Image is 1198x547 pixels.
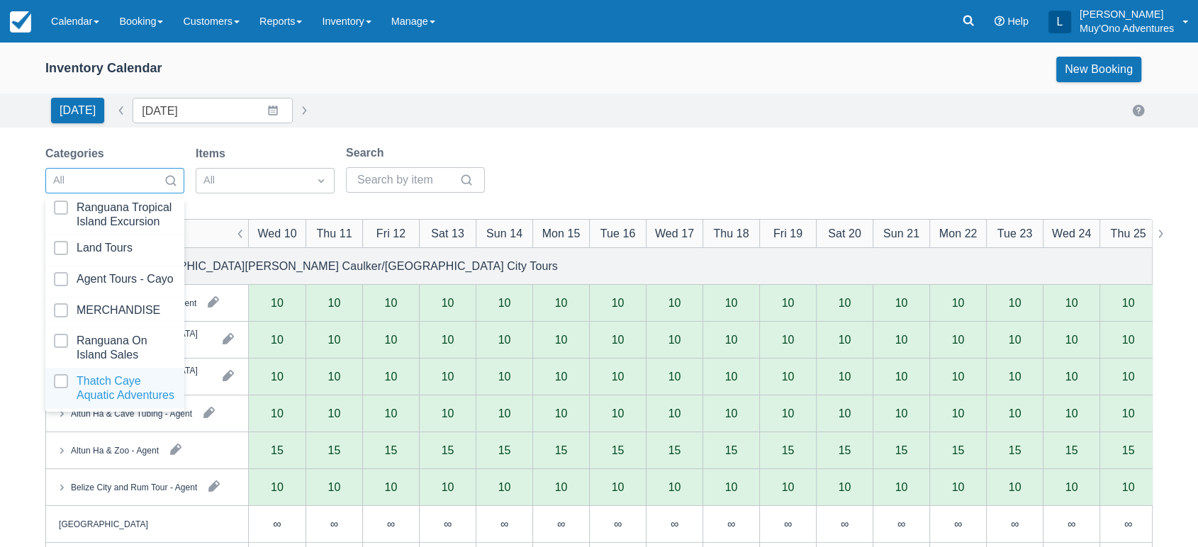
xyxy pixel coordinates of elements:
div: 10 [839,407,851,419]
div: 15 [725,444,738,456]
p: Muy'Ono Adventures [1080,21,1174,35]
div: Wed 24 [1052,225,1091,242]
div: 10 [873,359,929,395]
div: Altun Ha & Cave Tubing - Agent [71,407,192,419]
div: 10 [442,297,454,308]
div: 10 [1043,322,1099,359]
div: 10 [759,322,816,359]
div: Agent Tours - [GEOGRAPHIC_DATA][PERSON_NAME] Caulker/[GEOGRAPHIC_DATA] City Tours [55,257,558,274]
div: ∞ [614,518,622,529]
div: 10 [646,322,702,359]
div: ∞ [532,506,589,543]
div: Tue 23 [997,225,1033,242]
div: 10 [668,334,681,345]
div: 10 [612,297,625,308]
div: 10 [1009,297,1021,308]
div: ∞ [557,518,565,529]
div: 10 [555,407,568,419]
div: 15 [1122,444,1135,456]
div: ∞ [362,506,419,543]
label: Categories [45,145,110,162]
div: 10 [498,371,511,382]
div: 10 [612,371,625,382]
div: 15 [555,444,568,456]
div: Mon 15 [542,225,581,242]
div: 10 [306,322,362,359]
div: 10 [759,359,816,395]
span: Dropdown icon [314,174,328,188]
div: ∞ [589,506,646,543]
div: ∞ [986,506,1043,543]
div: 10 [271,481,284,492]
div: Sun 21 [883,225,919,242]
div: 10 [532,359,589,395]
img: checkfront-main-nav-mini-logo.png [10,11,31,33]
div: Fri 12 [376,225,405,242]
div: 10 [555,481,568,492]
label: Items [196,145,231,162]
div: 10 [929,359,986,395]
div: 10 [839,297,851,308]
div: 10 [1065,334,1078,345]
div: 10 [1122,481,1135,492]
div: 10 [498,407,511,419]
div: 10 [1065,297,1078,308]
div: 10 [668,481,681,492]
div: 10 [612,481,625,492]
div: 10 [498,334,511,345]
div: ∞ [500,518,508,529]
div: ∞ [873,506,929,543]
div: 10 [1122,334,1135,345]
div: ∞ [646,506,702,543]
div: 10 [442,334,454,345]
div: 10 [385,407,398,419]
div: ∞ [671,518,678,529]
div: 10 [328,407,341,419]
div: 10 [668,371,681,382]
div: ∞ [954,518,962,529]
div: 10 [725,371,738,382]
div: 10 [725,407,738,419]
div: ∞ [841,518,849,529]
div: 10 [476,322,532,359]
i: Help [995,16,1004,26]
div: 10 [271,371,284,382]
div: 10 [782,481,795,492]
div: 10 [362,359,419,395]
div: 10 [442,371,454,382]
div: 10 [271,297,284,308]
div: 10 [782,297,795,308]
div: 10 [839,481,851,492]
div: 10 [498,481,511,492]
div: 10 [442,407,454,419]
div: 10 [555,371,568,382]
div: 10 [532,322,589,359]
div: 10 [895,371,908,382]
div: 15 [952,444,965,456]
div: ∞ [1099,506,1156,543]
div: 10 [782,371,795,382]
div: Mon 22 [939,225,978,242]
div: 10 [986,322,1043,359]
div: ∞ [1043,506,1099,543]
div: Thu 11 [316,225,352,242]
div: 15 [895,444,908,456]
div: 10 [725,297,738,308]
div: 10 [725,481,738,492]
div: ∞ [897,518,905,529]
div: 10 [249,322,306,359]
a: New Booking [1056,57,1141,82]
div: 10 [419,322,476,359]
div: 10 [1122,297,1135,308]
div: 10 [702,359,759,395]
div: 15 [385,444,398,456]
div: 15 [328,444,341,456]
div: 10 [249,359,306,395]
div: 10 [952,407,965,419]
div: 15 [1009,444,1021,456]
div: 10 [589,359,646,395]
div: 10 [328,371,341,382]
div: Wed 17 [655,225,694,242]
div: 15 [1065,444,1078,456]
div: 10 [1009,407,1021,419]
